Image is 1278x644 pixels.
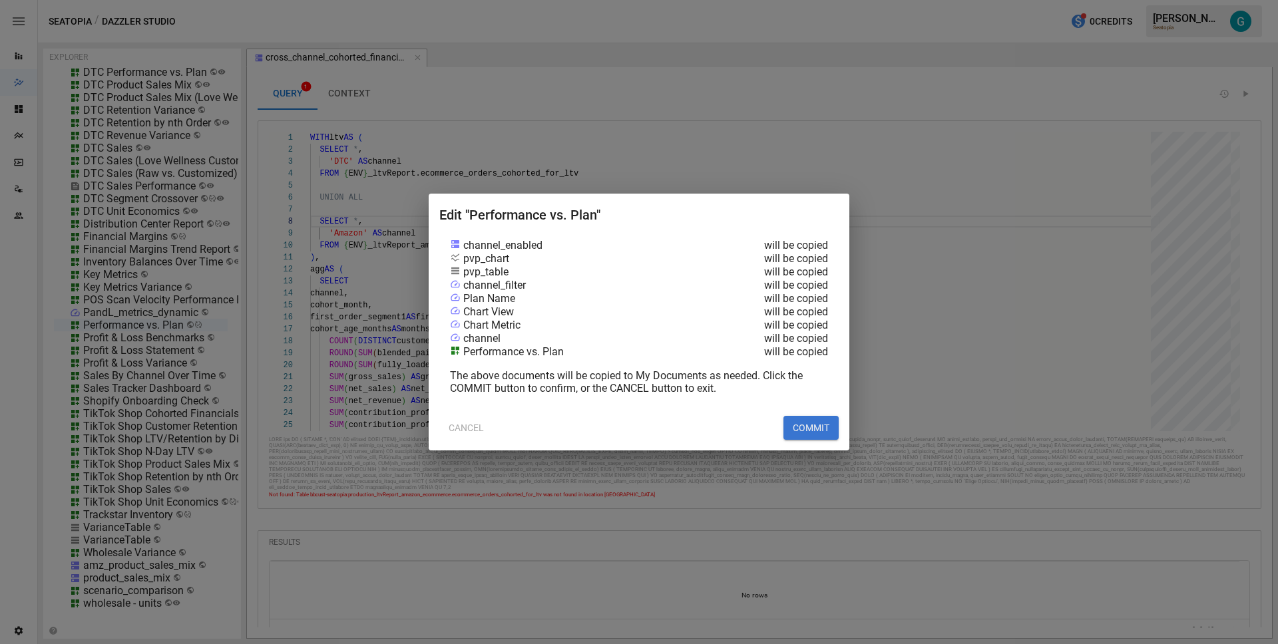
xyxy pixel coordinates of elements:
div: will be copied [702,292,828,305]
div: Performance vs. Plan [463,345,564,359]
div: will be copied [702,265,828,279]
div: channel_enabled [463,239,542,252]
div: channel_filter [463,279,526,292]
div: will be copied [702,252,828,265]
h2: Edit "Performance vs. Plan" [439,204,839,239]
div: The above documents will be copied to My Documents as needed. Click the COMMIT button to confirm,... [450,369,828,395]
div: will be copied [702,332,828,345]
div: will be copied [702,239,828,252]
div: pvp_chart [463,252,509,265]
div: Plan Name [463,292,515,305]
div: pvp_table [463,265,509,279]
div: Chart View [463,305,514,319]
button: CANCEL [439,416,493,440]
div: will be copied [702,319,828,332]
button: COMMIT [783,416,839,440]
div: Chart Metric [463,319,521,332]
div: will be copied [702,345,828,359]
div: channel [463,332,501,345]
div: will be copied [702,279,828,292]
div: will be copied [702,305,828,319]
